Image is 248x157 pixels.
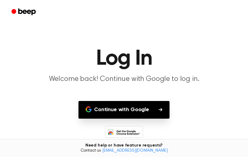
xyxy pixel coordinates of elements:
a: Beep [7,6,41,18]
h1: Log In [7,48,241,70]
button: Continue with Google [78,101,170,119]
a: [EMAIL_ADDRESS][DOMAIN_NAME] [102,149,168,153]
p: Welcome back! Continue with Google to log in. [9,74,240,84]
span: Contact us [4,148,244,154]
